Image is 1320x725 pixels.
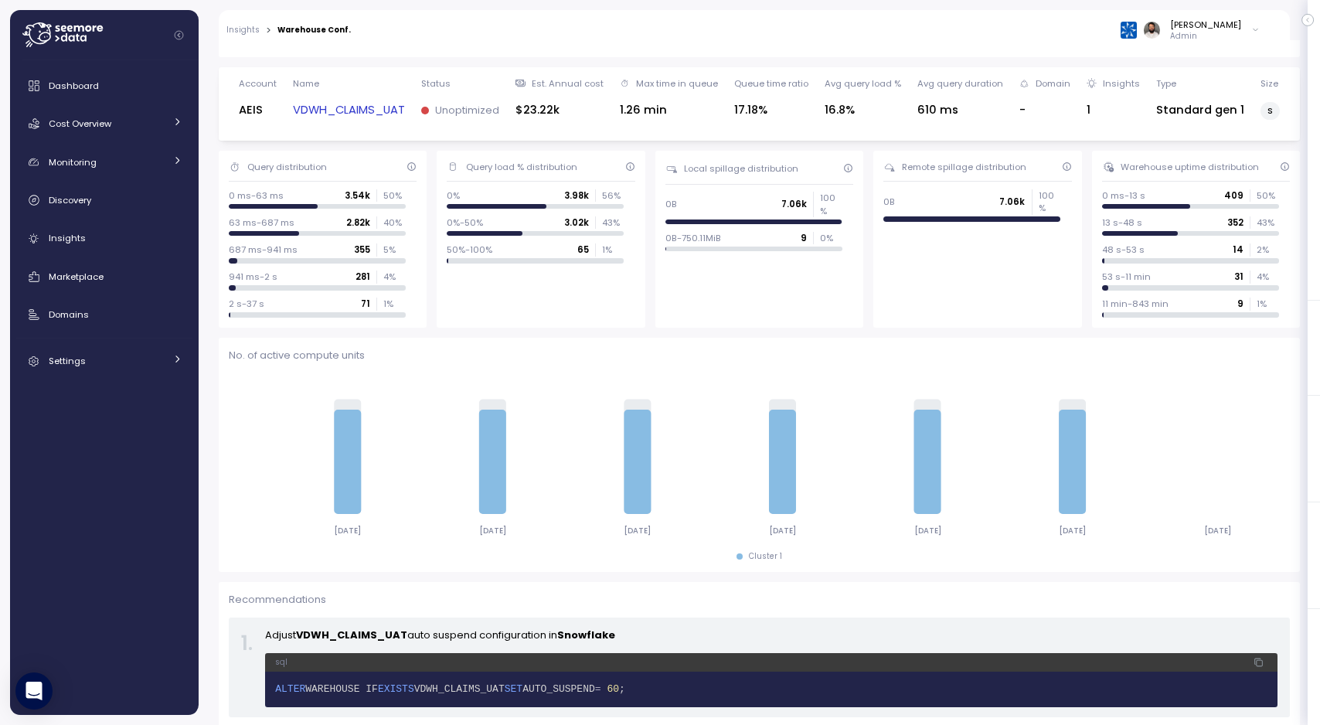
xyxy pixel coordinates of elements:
p: 43 % [602,216,624,229]
span: EXISTS [378,683,414,695]
strong: Snowflake [557,628,615,642]
p: 48 s-53 s [1102,243,1145,256]
span: Settings [49,355,86,367]
div: Est. Annual cost [532,77,604,90]
p: 100 % [820,192,842,217]
p: 1 % [1257,298,1278,310]
button: Collapse navigation [169,29,189,41]
span: Marketplace [49,271,104,283]
div: $23.22k [515,101,604,119]
p: 31 [1234,271,1243,283]
span: Domains [49,308,89,321]
tspan: [DATE] [913,526,941,536]
div: Account [239,77,277,90]
p: sql [275,657,287,668]
a: VDWH_CLAIMS_UAT [293,101,405,119]
div: Name [293,77,319,90]
p: 3.98k [564,189,589,202]
p: 43 % [1257,216,1278,229]
div: 17.18% [734,101,808,119]
div: Remote spillage distribution [902,161,1026,173]
img: ACg8ocLskjvUhBDgxtSFCRx4ztb74ewwa1VrVEuDBD_Ho1mrTsQB-QE=s96-c [1144,22,1160,38]
div: Insights [1103,77,1140,90]
p: 71 [361,298,370,310]
img: 68790ce639d2d68da1992664.PNG [1121,22,1137,38]
p: 7.06k [999,196,1025,208]
div: Size [1260,77,1278,90]
div: Open Intercom Messenger [15,672,53,710]
a: Discovery [16,185,192,216]
div: Max time in queue [636,77,718,90]
div: 610 ms [917,101,1003,119]
p: 2 s-37 s [229,298,264,310]
div: 1.26 min [620,101,718,119]
p: 941 ms-2 s [229,271,277,283]
div: Local spillage distribution [684,162,798,175]
p: 0 % [820,232,842,244]
div: Standard gen 1 [1156,101,1244,119]
p: 50 % [383,189,405,202]
span: ALTER [275,683,305,695]
p: 56 % [602,189,624,202]
p: 0 ms-63 ms [229,189,284,202]
p: 0% [447,189,460,202]
tspan: [DATE] [624,526,651,536]
p: Adjust auto suspend configuration in [265,628,1277,643]
p: 0 ms-13 s [1102,189,1145,202]
p: 4 % [383,271,405,283]
p: Unoptimized [435,103,499,118]
div: Warehouse uptime distribution [1121,161,1259,173]
tspan: [DATE] [479,526,506,536]
p: 3.02k [564,216,589,229]
tspan: [DATE] [1203,526,1230,536]
span: Insights [49,232,86,244]
p: 355 [354,243,370,256]
a: Insights [226,26,260,34]
div: 1 [1087,101,1140,119]
p: 1 % [383,298,405,310]
span: ; [619,683,625,695]
p: 13 s-48 s [1102,216,1142,229]
div: Query distribution [247,161,327,173]
a: Monitoring [16,147,192,178]
div: 16.8% [825,101,901,119]
p: 53 s-11 min [1102,271,1151,283]
span: AUTO_SUSPEND [522,683,595,695]
strong: VDWH_CLAIMS_UAT [296,628,407,642]
tspan: [DATE] [1059,526,1086,536]
p: 9 [801,232,807,244]
span: Dashboard [49,80,99,92]
p: 65 [577,243,589,256]
tspan: [DATE] [769,526,796,536]
tspan: [DATE] [334,526,361,536]
span: Discovery [49,194,91,206]
div: Type [1156,77,1176,90]
p: 11 min-843 min [1102,298,1169,310]
div: 1 . [241,628,253,659]
p: 352 [1227,216,1243,229]
p: 3.54k [345,189,370,202]
p: 63 ms-687 ms [229,216,294,229]
div: Domain [1036,77,1070,90]
a: Insights [16,223,192,254]
p: 2 % [1257,243,1278,256]
div: [PERSON_NAME] [1170,19,1241,31]
p: 1 % [602,243,624,256]
span: WAREHOUSE IF [305,683,378,695]
a: Cost Overview [16,108,192,139]
p: 409 [1224,189,1243,202]
span: = [595,683,601,695]
p: 100 % [1039,189,1060,215]
span: VDWH_CLAIMS_UAT [414,683,505,695]
div: Cluster 1 [749,551,782,562]
span: Cost Overview [49,117,111,130]
a: Settings [16,345,192,376]
div: Avg query duration [917,77,1003,90]
div: Status [421,77,451,90]
p: 50 % [1257,189,1278,202]
div: Queue time ratio [734,77,808,90]
p: 0B-750.11MiB [665,232,721,244]
div: Warehouse Conf. [277,26,351,34]
p: Admin [1170,31,1241,42]
p: 687 ms-941 ms [229,243,298,256]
